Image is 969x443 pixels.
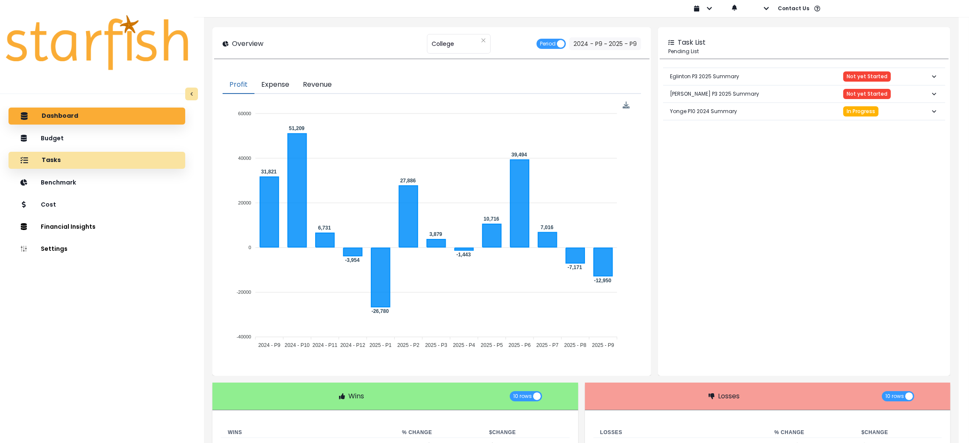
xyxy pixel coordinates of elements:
[483,427,570,438] th: $ Change
[8,240,185,257] button: Settings
[258,343,280,349] tspan: 2024 - P9
[540,39,556,49] span: Period
[855,427,942,438] th: $ Change
[8,152,185,169] button: Tasks
[232,39,263,49] p: Overview
[513,391,532,401] span: 10 rows
[453,343,475,349] tspan: 2025 - P4
[8,108,185,125] button: Dashboard
[237,290,251,295] tspan: -20000
[340,343,365,349] tspan: 2024 - P12
[481,36,486,45] button: Clear
[238,111,251,116] tspan: 60000
[847,108,875,114] span: In Progress
[663,68,945,85] button: Eglinton P3 2025 SummaryNot yet Started
[249,245,251,250] tspan: 0
[592,343,614,349] tspan: 2025 - P9
[41,179,76,186] p: Benchmark
[670,66,739,87] p: Eglinton P3 2025 Summary
[398,343,420,349] tspan: 2025 - P2
[663,85,945,102] button: [PERSON_NAME] P3 2025 SummaryNot yet Started
[238,156,251,161] tspan: 40000
[370,343,392,349] tspan: 2025 - P1
[564,343,586,349] tspan: 2025 - P8
[670,83,759,105] p: [PERSON_NAME] P3 2025 Summary
[8,130,185,147] button: Budget
[668,48,940,55] p: Pending List
[509,343,531,349] tspan: 2025 - P6
[718,391,740,401] p: Losses
[42,112,78,120] p: Dashboard
[285,343,310,349] tspan: 2024 - P10
[348,391,364,401] p: Wins
[678,37,706,48] p: Task List
[569,37,641,50] button: 2024 - P9 ~ 2025 - P9
[395,427,482,438] th: % Change
[8,196,185,213] button: Cost
[41,201,56,208] p: Cost
[425,343,447,349] tspan: 2025 - P3
[8,218,185,235] button: Financial Insights
[238,200,251,205] tspan: 20000
[254,76,296,94] button: Expense
[847,74,887,80] span: Not yet Started
[481,343,503,349] tspan: 2025 - P5
[237,334,251,339] tspan: -40000
[623,102,630,109] img: Download Profit
[537,343,559,349] tspan: 2025 - P7
[42,156,61,164] p: Tasks
[847,91,887,97] span: Not yet Started
[313,343,338,349] tspan: 2024 - P11
[885,391,904,401] span: 10 rows
[432,35,454,53] span: College
[41,135,64,142] p: Budget
[296,76,339,94] button: Revenue
[481,38,486,43] svg: close
[670,101,737,122] p: Yonge P10 2024 Summary
[223,76,254,94] button: Profit
[8,174,185,191] button: Benchmark
[221,427,395,438] th: Wins
[663,103,945,120] button: Yonge P10 2024 SummaryIn Progress
[768,427,855,438] th: % Change
[593,427,768,438] th: Losses
[623,102,630,109] div: Menu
